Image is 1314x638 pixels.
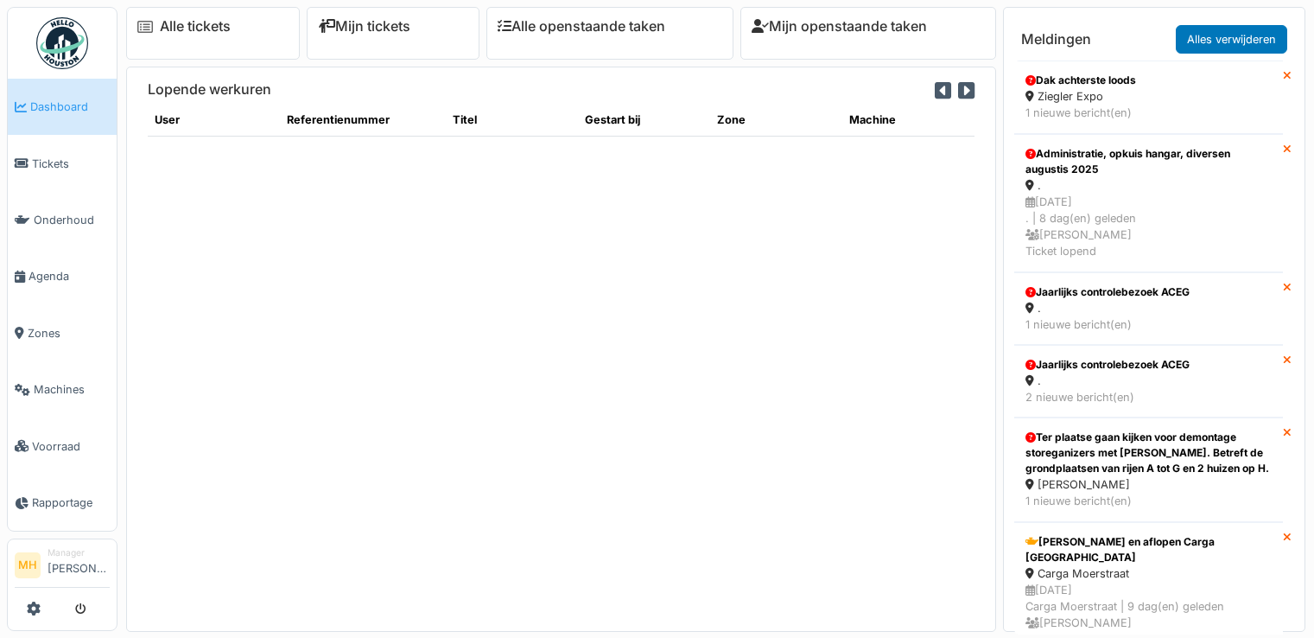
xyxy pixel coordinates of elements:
[48,546,110,584] li: [PERSON_NAME]
[1025,493,1272,509] div: 1 nieuwe bericht(en)
[1176,25,1287,54] a: Alles verwijderen
[8,305,117,361] a: Zones
[1014,418,1283,521] a: Ter plaatse gaan kijken voor demontage storeganizers met [PERSON_NAME]. Betreft de grondplaatsen ...
[1025,88,1272,105] div: Ziegler Expo
[1014,61,1283,133] a: Dak achterste loods Ziegler Expo 1 nieuwe bericht(en)
[29,268,110,284] span: Agenda
[1025,316,1272,333] div: 1 nieuwe bericht(en)
[1025,73,1272,88] div: Dak achterste loods
[1025,300,1272,316] div: .
[1025,582,1272,632] div: [DATE] Carga Moerstraat | 9 dag(en) geleden [PERSON_NAME]
[8,79,117,135] a: Dashboard
[15,546,110,588] a: MH Manager[PERSON_NAME]
[1025,284,1272,300] div: Jaarlijks controlebezoek ACEG
[1014,345,1283,418] a: Jaarlijks controlebezoek ACEG . 2 nieuwe bericht(en)
[1025,534,1272,565] div: [PERSON_NAME] en aflopen Carga [GEOGRAPHIC_DATA]
[8,475,117,531] a: Rapportage
[32,494,110,511] span: Rapportage
[8,361,117,418] a: Machines
[1014,134,1283,272] a: Administratie, opkuis hangar, diversen augustis 2025 . [DATE]. | 8 dag(en) geleden [PERSON_NAME]T...
[1025,476,1272,493] div: [PERSON_NAME]
[842,105,974,136] th: Machine
[710,105,842,136] th: Zone
[578,105,710,136] th: Gestart bij
[160,18,231,35] a: Alle tickets
[36,17,88,69] img: Badge_color-CXgf-gQk.svg
[32,438,110,455] span: Voorraad
[32,156,110,172] span: Tickets
[752,18,927,35] a: Mijn openstaande taken
[34,381,110,398] span: Machines
[1025,194,1272,260] div: [DATE] . | 8 dag(en) geleden [PERSON_NAME] Ticket lopend
[34,212,110,228] span: Onderhoud
[48,546,110,559] div: Manager
[446,105,578,136] th: Titel
[1021,31,1091,48] h6: Meldingen
[30,99,110,115] span: Dashboard
[8,192,117,248] a: Onderhoud
[1025,565,1272,582] div: Carga Moerstraat
[280,105,445,136] th: Referentienummer
[498,18,665,35] a: Alle openstaande taken
[155,113,180,126] span: translation missing: nl.shared.user
[1025,357,1272,373] div: Jaarlijks controlebezoek ACEG
[1014,272,1283,345] a: Jaarlijks controlebezoek ACEG . 1 nieuwe bericht(en)
[15,552,41,578] li: MH
[318,18,410,35] a: Mijn tickets
[1025,146,1272,177] div: Administratie, opkuis hangar, diversen augustis 2025
[148,81,271,98] h6: Lopende werkuren
[1025,389,1272,405] div: 2 nieuwe bericht(en)
[8,135,117,191] a: Tickets
[1025,430,1272,476] div: Ter plaatse gaan kijken voor demontage storeganizers met [PERSON_NAME]. Betreft de grondplaatsen ...
[1025,105,1272,121] div: 1 nieuwe bericht(en)
[8,418,117,474] a: Voorraad
[1025,373,1272,389] div: .
[28,325,110,341] span: Zones
[8,248,117,304] a: Agenda
[1025,177,1272,194] div: .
